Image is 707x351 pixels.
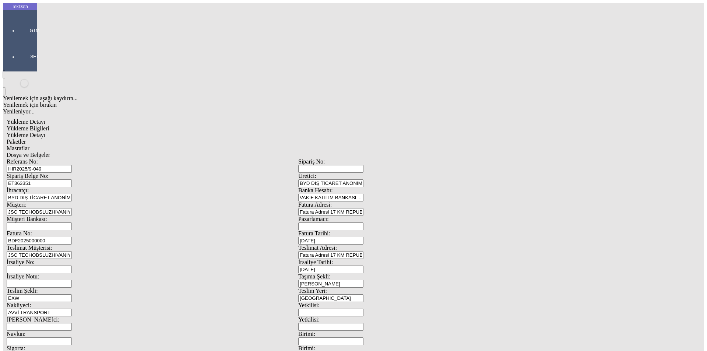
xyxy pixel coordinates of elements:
[298,259,333,265] span: İrsaliye Tarihi:
[3,95,594,102] div: Yenilemek için aşağı kaydırın...
[298,158,325,165] span: Sipariş No:
[7,216,47,222] span: Müşteri Bankası:
[298,316,320,323] span: Yetkilisi:
[24,28,46,34] span: GTM
[3,108,594,115] div: Yenileniyor...
[7,173,49,179] span: Sipariş Belge No:
[7,288,38,294] span: Teslim Şekli:
[7,145,29,151] span: Masraflar
[7,138,26,145] span: Paketler
[298,273,330,280] span: Taşıma Şekli:
[298,201,332,208] span: Fatura Adresi:
[7,259,35,265] span: İrsaliye No:
[298,302,320,308] span: Yetkilisi:
[7,187,29,193] span: İhracatçı:
[7,316,59,323] span: [PERSON_NAME]ci:
[7,230,32,236] span: Fatura No:
[298,230,330,236] span: Fatura Tarihi:
[298,187,333,193] span: Banka Hesabı:
[7,119,45,125] span: Yükleme Detayı
[298,331,315,337] span: Birimi:
[7,245,52,251] span: Teslimat Müşterisi:
[298,288,327,294] span: Teslim Yeri:
[298,173,316,179] span: Üretici:
[7,152,50,158] span: Dosya ve Belgeler
[24,54,46,60] span: SET
[7,331,26,337] span: Navlun:
[3,4,37,10] div: TekData
[298,245,337,251] span: Teslimat Adresi:
[7,201,27,208] span: Müşteri:
[7,302,31,308] span: Nakliyeci:
[3,102,594,108] div: Yenilemek için bırakın
[7,158,38,165] span: Referans No:
[7,132,45,138] span: Yükleme Detayı
[298,216,329,222] span: Pazarlamacı:
[7,273,39,280] span: İrsaliye Notu:
[7,125,49,131] span: Yükleme Bilgileri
